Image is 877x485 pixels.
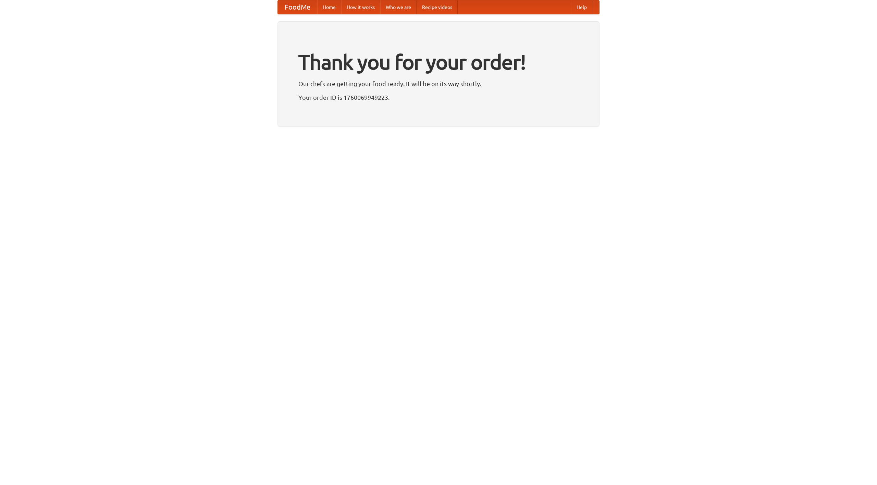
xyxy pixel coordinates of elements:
a: FoodMe [278,0,317,14]
a: Who we are [380,0,417,14]
a: Help [571,0,592,14]
h1: Thank you for your order! [298,46,579,78]
p: Your order ID is 1760069949223. [298,92,579,102]
a: Home [317,0,341,14]
a: Recipe videos [417,0,458,14]
a: How it works [341,0,380,14]
p: Our chefs are getting your food ready. It will be on its way shortly. [298,78,579,89]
